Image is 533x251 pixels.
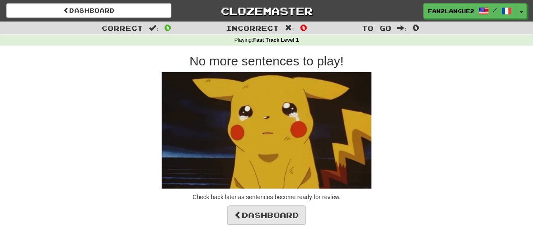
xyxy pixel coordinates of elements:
[493,7,497,13] span: /
[253,37,299,43] strong: Fast Track Level 1
[397,24,406,32] span: :
[428,7,474,15] span: fan2langue2
[164,22,171,32] span: 0
[362,24,391,32] span: To go
[412,22,419,32] span: 0
[6,3,171,18] a: Dashboard
[423,3,516,19] a: fan2langue2 /
[300,22,307,32] span: 0
[26,193,507,201] p: Check back later as sentences become ready for review.
[102,24,143,32] span: Correct
[285,24,294,32] span: :
[227,205,306,225] a: Dashboard
[149,24,158,32] span: :
[26,54,507,68] h2: No more sentences to play!
[226,24,279,32] span: Incorrect
[162,72,371,189] img: sad-pikachu.gif
[184,3,349,18] a: Clozemaster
